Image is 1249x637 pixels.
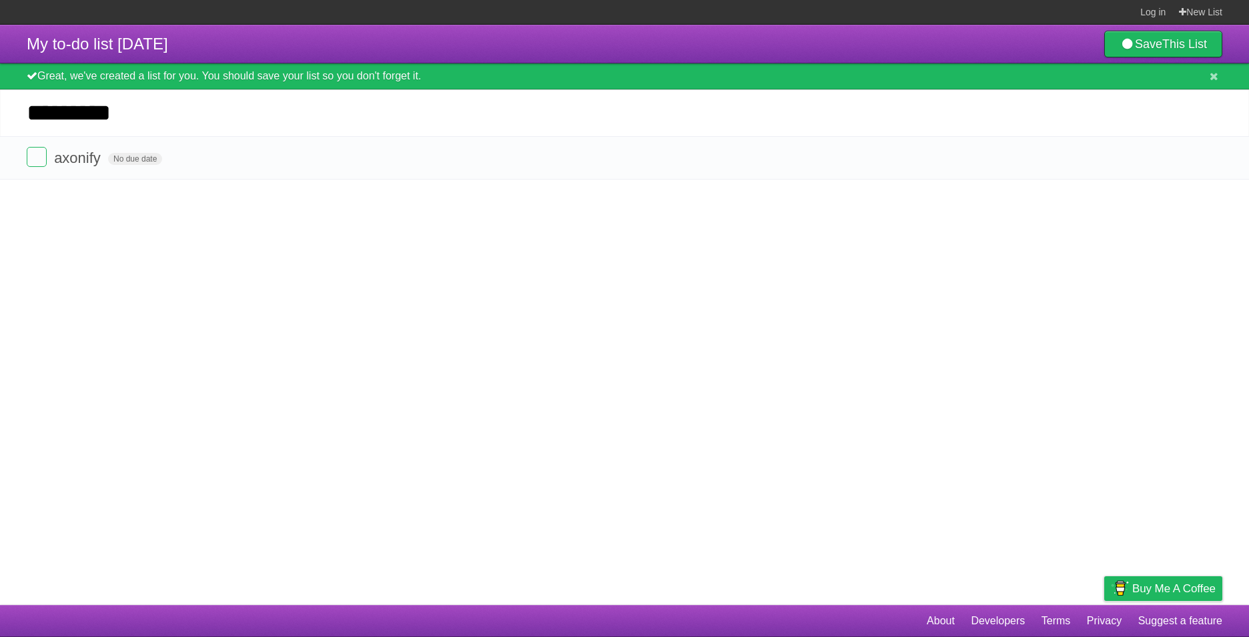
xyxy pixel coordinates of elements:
[1104,31,1222,57] a: SaveThis List
[27,35,168,53] span: My to-do list [DATE]
[1104,576,1222,601] a: Buy me a coffee
[1162,37,1207,51] b: This List
[1042,608,1071,634] a: Terms
[1138,608,1222,634] a: Suggest a feature
[54,150,104,166] span: axonify
[1087,608,1122,634] a: Privacy
[1132,577,1216,600] span: Buy me a coffee
[971,608,1025,634] a: Developers
[1111,577,1129,600] img: Buy me a coffee
[927,608,955,634] a: About
[27,147,47,167] label: Done
[108,153,162,165] span: No due date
